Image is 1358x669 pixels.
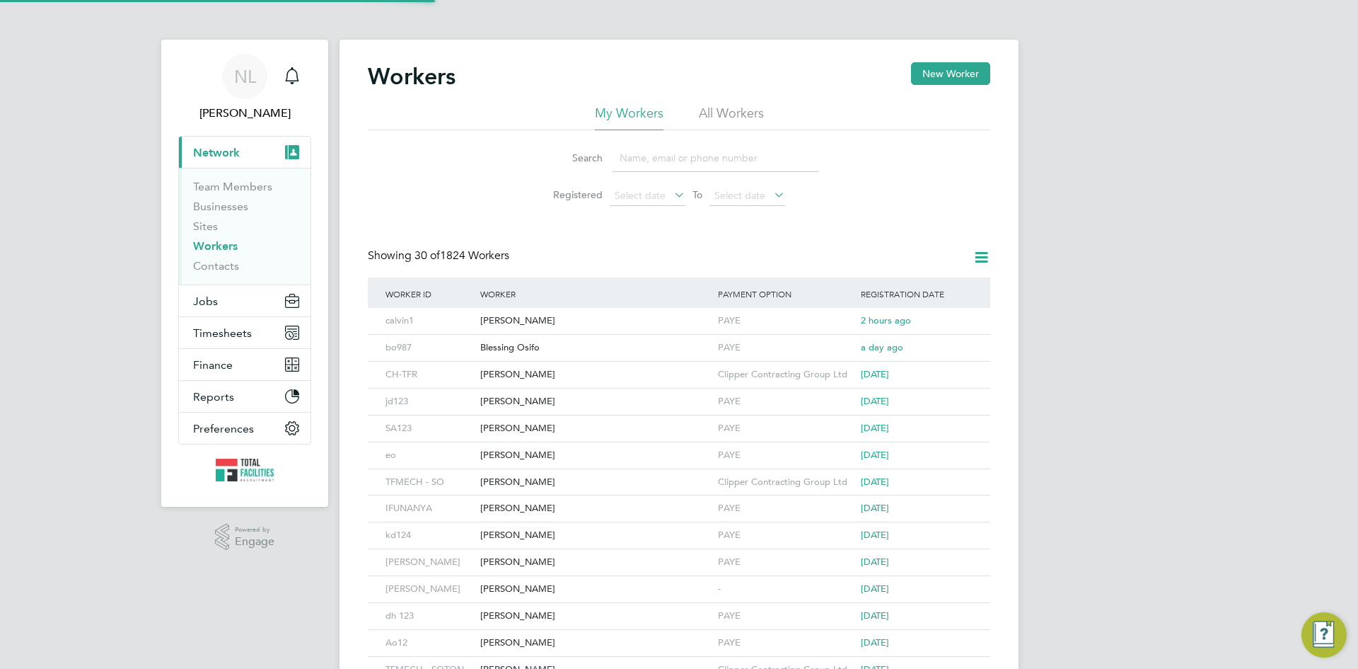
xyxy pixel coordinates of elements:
div: [PERSON_NAME] [477,549,714,576]
div: - [714,576,857,602]
div: SA123 [382,416,477,442]
img: tfrecruitment-logo-retina.png [216,459,274,481]
span: [DATE] [861,422,889,434]
span: 30 of [414,248,440,263]
li: My Workers [595,105,663,130]
div: [PERSON_NAME] [477,416,714,442]
div: PAYE [714,603,857,629]
label: Registered [539,188,603,201]
span: Jobs [193,295,218,308]
div: dh 123 [382,603,477,629]
div: [PERSON_NAME] [382,576,477,602]
a: [PERSON_NAME][PERSON_NAME]PAYE[DATE] [382,549,976,561]
span: Network [193,146,240,159]
div: PAYE [714,549,857,576]
div: PAYE [714,335,857,361]
span: [DATE] [861,449,889,461]
div: [PERSON_NAME] [382,549,477,576]
button: Finance [179,349,311,380]
span: [DATE] [861,529,889,541]
a: [PERSON_NAME][PERSON_NAME]-[DATE] [382,576,976,588]
span: Select date [615,189,666,202]
span: [DATE] [861,395,889,407]
a: Sites [193,219,218,233]
div: Clipper Contracting Group Ltd [714,469,857,496]
a: CH-TFR[PERSON_NAME]Clipper Contracting Group Ltd[DATE] [382,361,976,373]
div: jd123 [382,389,477,415]
span: Engage [235,536,274,548]
a: TFMECH - SO[PERSON_NAME]Clipper Contracting Group Ltd[DATE] [382,469,976,481]
a: Ao12[PERSON_NAME]PAYE[DATE] [382,629,976,641]
span: [DATE] [861,476,889,488]
a: jd123[PERSON_NAME]PAYE[DATE] [382,388,976,400]
li: All Workers [699,105,764,130]
span: Powered by [235,524,274,536]
div: eo [382,442,477,469]
span: [DATE] [861,636,889,648]
a: Workers [193,239,238,253]
div: IFUNANYA [382,496,477,522]
div: PAYE [714,522,857,549]
label: Search [539,151,603,164]
div: [PERSON_NAME] [477,576,714,602]
a: Team Members [193,180,272,193]
div: Clipper Contracting Group Ltd [714,362,857,388]
button: Preferences [179,413,311,444]
div: [PERSON_NAME] [477,308,714,334]
div: Network [179,168,311,285]
div: PAYE [714,630,857,656]
div: Worker ID [382,278,477,310]
a: eo[PERSON_NAME]PAYE[DATE] [382,442,976,454]
span: Reports [193,390,234,404]
div: CH-TFR [382,362,477,388]
button: New Worker [911,62,990,85]
span: Timesheets [193,326,252,340]
div: bo987 [382,335,477,361]
span: Finance [193,358,233,372]
button: Engage Resource Center [1301,612,1347,658]
div: Showing [368,248,512,263]
a: dh 123[PERSON_NAME]PAYE[DATE] [382,602,976,614]
div: [PERSON_NAME] [477,389,714,415]
div: [PERSON_NAME] [477,496,714,522]
div: PAYE [714,308,857,334]
a: calvin1[PERSON_NAME]PAYE2 hours ago [382,307,976,319]
h2: Workers [368,62,455,91]
a: kd124[PERSON_NAME]PAYE[DATE] [382,522,976,534]
button: Jobs [179,285,311,316]
span: Preferences [193,422,254,435]
div: Payment Option [714,278,857,310]
span: [DATE] [861,502,889,514]
span: 2 hours ago [861,314,911,326]
span: [DATE] [861,368,889,380]
div: [PERSON_NAME] [477,630,714,656]
span: NL [234,67,256,86]
div: Worker [477,278,714,310]
div: Registration Date [857,278,976,310]
span: To [688,185,707,204]
div: PAYE [714,389,857,415]
a: NL[PERSON_NAME] [178,54,311,122]
span: [DATE] [861,556,889,568]
div: PAYE [714,442,857,469]
div: [PERSON_NAME] [477,362,714,388]
a: IFUNANYA[PERSON_NAME]PAYE[DATE] [382,495,976,507]
div: [PERSON_NAME] [477,469,714,496]
div: kd124 [382,522,477,549]
a: bo987Blessing OsifoPAYEa day ago [382,334,976,346]
div: [PERSON_NAME] [477,442,714,469]
input: Name, email or phone number [613,144,819,172]
nav: Main navigation [161,40,328,507]
a: Powered byEngage [215,524,275,551]
div: [PERSON_NAME] [477,603,714,629]
a: TFMECH - SOTON[PERSON_NAME]Clipper Contracting Group Ltd[DATE] [382,656,976,668]
div: PAYE [714,496,857,522]
span: Select date [714,189,765,202]
a: Businesses [193,200,248,213]
span: [DATE] [861,610,889,622]
span: a day ago [861,341,903,353]
span: [DATE] [861,583,889,595]
span: 1824 Workers [414,248,509,263]
button: Reports [179,381,311,412]
a: Contacts [193,259,239,273]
